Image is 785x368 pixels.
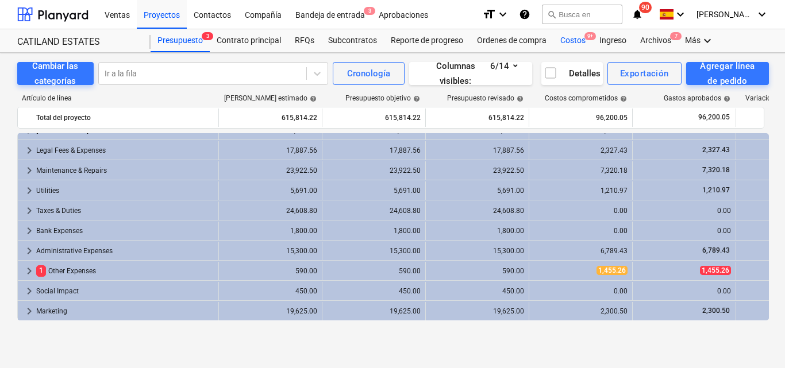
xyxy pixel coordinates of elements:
[430,146,524,154] div: 17,887.56
[224,94,317,102] div: [PERSON_NAME] estimado
[327,307,421,315] div: 19,625.00
[534,207,628,215] div: 0.00
[633,29,678,52] a: Archivos7
[592,29,633,52] a: Ingreso
[224,227,317,235] div: 1,800.00
[210,29,288,52] a: Contrato principal
[637,227,731,235] div: 0.00
[224,109,317,127] div: 615,814.22
[697,10,754,19] span: [PERSON_NAME]
[409,62,532,85] button: Columnas visibles:6/14
[701,307,731,315] span: 2,300.50
[151,29,210,52] a: Presupuesto3
[22,284,36,298] span: keyboard_arrow_right
[36,161,214,180] div: Maintenance & Repairs
[321,29,384,52] div: Subcontratos
[728,313,785,368] div: Widget de chat
[547,10,556,19] span: search
[327,166,421,175] div: 23,922.50
[686,62,769,85] button: Agregar línea de pedido
[607,62,682,85] button: Exportación
[22,304,36,318] span: keyboard_arrow_right
[470,29,553,52] a: Ordenes de compra
[423,59,518,89] div: Columnas visibles : 6/14
[36,242,214,260] div: Administrative Expenses
[345,94,420,102] div: Presupuesto objetivo
[224,247,317,255] div: 15,300.00
[534,146,628,154] div: 2,327.43
[755,7,769,21] i: keyboard_arrow_down
[534,287,628,295] div: 0.00
[36,222,214,240] div: Bank Expenses
[430,287,524,295] div: 450.00
[36,141,214,160] div: Legal Fees & Expenses
[384,29,470,52] div: Reporte de progreso
[36,302,214,320] div: Marketing
[553,29,592,52] a: Costos9+
[514,95,524,102] span: help
[534,166,628,175] div: 7,320.18
[327,227,421,235] div: 1,800.00
[637,287,731,295] div: 0.00
[534,227,628,235] div: 0.00
[496,7,510,21] i: keyboard_arrow_down
[447,94,524,102] div: Presupuesto revisado
[620,66,669,81] div: Exportación
[632,7,643,21] i: notifications
[519,7,530,21] i: Base de conocimientos
[633,29,678,52] div: Archivos
[151,29,210,52] div: Presupuesto
[327,146,421,154] div: 17,887.56
[674,7,687,21] i: keyboard_arrow_down
[584,32,596,40] span: 9+
[670,32,682,40] span: 7
[430,267,524,275] div: 590.00
[36,262,214,280] div: Other Expenses
[327,267,421,275] div: 590.00
[224,207,317,215] div: 24,608.80
[678,29,721,52] div: Más
[22,204,36,218] span: keyboard_arrow_right
[664,94,730,102] div: Gastos aprobados
[430,247,524,255] div: 15,300.00
[224,307,317,315] div: 19,625.00
[701,246,731,254] span: 6,789.43
[534,109,628,127] div: 96,200.05
[699,59,756,89] div: Agregar línea de pedido
[430,307,524,315] div: 19,625.00
[288,29,321,52] a: RFQs
[22,264,36,278] span: keyboard_arrow_right
[327,207,421,215] div: 24,608.80
[430,207,524,215] div: 24,608.80
[701,146,731,154] span: 2,327.43
[721,95,730,102] span: help
[482,7,496,21] i: format_size
[430,187,524,195] div: 5,691.00
[534,307,628,315] div: 2,300.50
[36,282,214,300] div: Social Impact
[544,66,601,81] div: Detalles
[327,247,421,255] div: 15,300.00
[545,94,627,102] div: Costos comprometidos
[36,181,214,200] div: Utilities
[534,187,628,195] div: 1,210.97
[697,113,731,122] span: 96,200.05
[553,29,592,52] div: Costos
[22,184,36,197] span: keyboard_arrow_right
[411,95,420,102] span: help
[597,266,628,275] span: 1,455.26
[430,227,524,235] div: 1,800.00
[639,2,652,13] span: 90
[700,266,731,275] span: 1,455.26
[637,207,731,215] div: 0.00
[534,247,628,255] div: 6,789.43
[224,187,317,195] div: 5,691.00
[17,36,137,48] div: CATILAND ESTATES
[224,287,317,295] div: 450.00
[701,34,714,48] i: keyboard_arrow_down
[430,166,524,175] div: 23,922.50
[307,95,317,102] span: help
